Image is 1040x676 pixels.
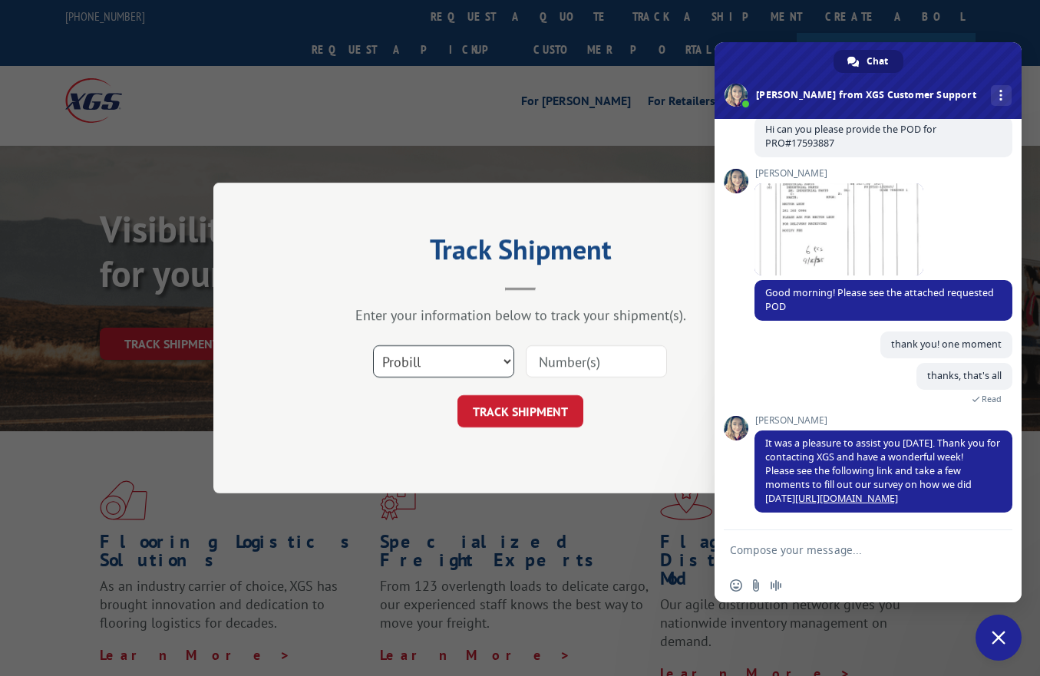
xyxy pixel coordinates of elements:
[765,123,936,150] span: Hi can you please provide the POD for PRO#17593887
[867,50,888,73] span: Chat
[730,543,972,557] textarea: Compose your message...
[526,345,667,378] input: Number(s)
[290,306,751,324] div: Enter your information below to track your shipment(s).
[991,85,1012,106] div: More channels
[750,579,762,592] span: Send a file
[770,579,782,592] span: Audio message
[982,394,1002,404] span: Read
[290,239,751,268] h2: Track Shipment
[976,615,1022,661] div: Close chat
[795,492,898,505] a: [URL][DOMAIN_NAME]
[765,437,1000,505] span: It was a pleasure to assist you [DATE]. Thank you for contacting XGS and have a wonderful week! P...
[927,369,1002,382] span: thanks, that's all
[754,168,923,179] span: [PERSON_NAME]
[730,579,742,592] span: Insert an emoji
[891,338,1002,351] span: thank you! one moment
[765,286,994,313] span: Good morning! Please see the attached requested POD
[457,395,583,427] button: TRACK SHIPMENT
[834,50,903,73] div: Chat
[754,415,1012,426] span: [PERSON_NAME]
